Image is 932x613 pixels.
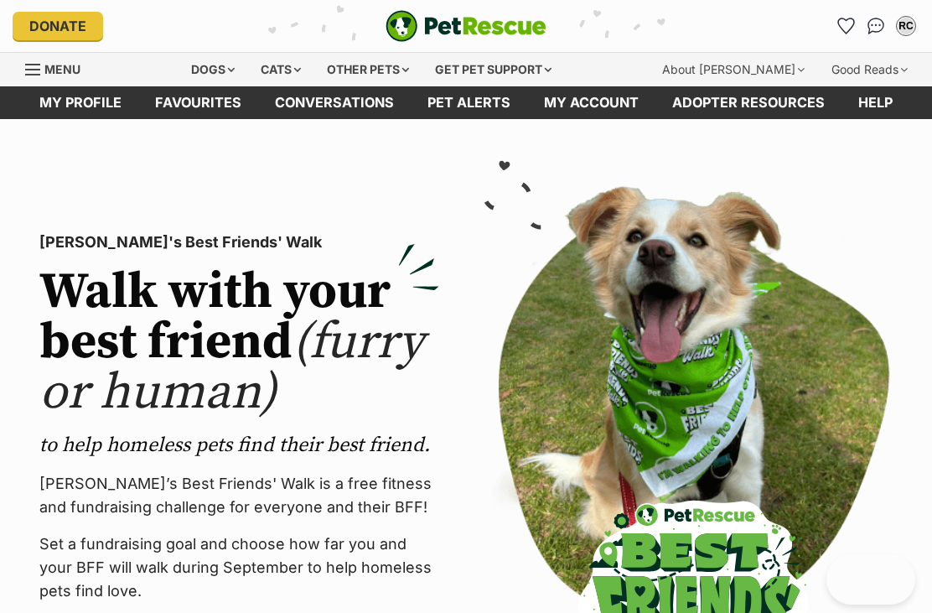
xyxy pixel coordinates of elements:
[39,268,439,418] h2: Walk with your best friend
[386,10,546,42] img: logo-e224e6f780fb5917bec1dbf3a21bbac754714ae5b6737aabdf751b685950b380.svg
[832,13,859,39] a: Favourites
[39,532,439,603] p: Set a fundraising goal and choose how far you and your BFF will walk during September to help hom...
[249,53,313,86] div: Cats
[179,53,246,86] div: Dogs
[898,18,914,34] div: RC
[39,311,424,424] span: (furry or human)
[39,231,439,254] p: [PERSON_NAME]'s Best Friends' Walk
[25,53,92,83] a: Menu
[411,86,527,119] a: Pet alerts
[23,86,138,119] a: My profile
[650,53,816,86] div: About [PERSON_NAME]
[258,86,411,119] a: conversations
[820,53,919,86] div: Good Reads
[826,554,915,605] iframe: Help Scout Beacon - Open
[862,13,889,39] a: Conversations
[655,86,841,119] a: Adopter resources
[138,86,258,119] a: Favourites
[13,12,103,40] a: Donate
[527,86,655,119] a: My account
[39,472,439,519] p: [PERSON_NAME]’s Best Friends' Walk is a free fitness and fundraising challenge for everyone and t...
[315,53,421,86] div: Other pets
[832,13,919,39] ul: Account quick links
[44,62,80,76] span: Menu
[867,18,885,34] img: chat-41dd97257d64d25036548639549fe6c8038ab92f7586957e7f3b1b290dea8141.svg
[39,432,439,459] p: to help homeless pets find their best friend.
[386,10,546,42] a: PetRescue
[893,13,919,39] button: My account
[423,53,563,86] div: Get pet support
[841,86,909,119] a: Help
